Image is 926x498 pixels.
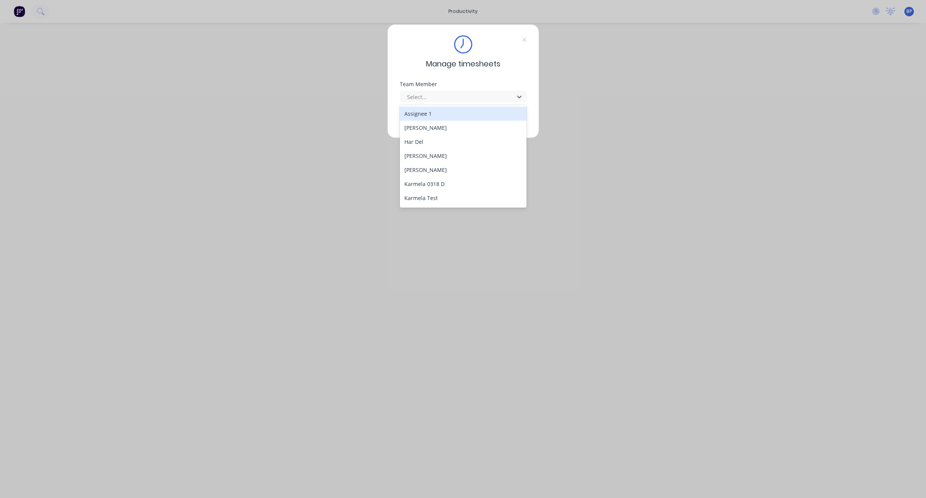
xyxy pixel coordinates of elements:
[400,121,527,135] div: [PERSON_NAME]
[400,107,527,121] div: Assignee 1
[426,58,500,69] span: Manage timesheets
[400,191,527,205] div: Karmela Test
[400,149,527,163] div: [PERSON_NAME]
[400,82,527,87] div: Team Member
[400,205,527,219] div: New Team
[400,177,527,191] div: Karmela 0318 D
[400,135,527,149] div: Har Del
[400,163,527,177] div: [PERSON_NAME]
